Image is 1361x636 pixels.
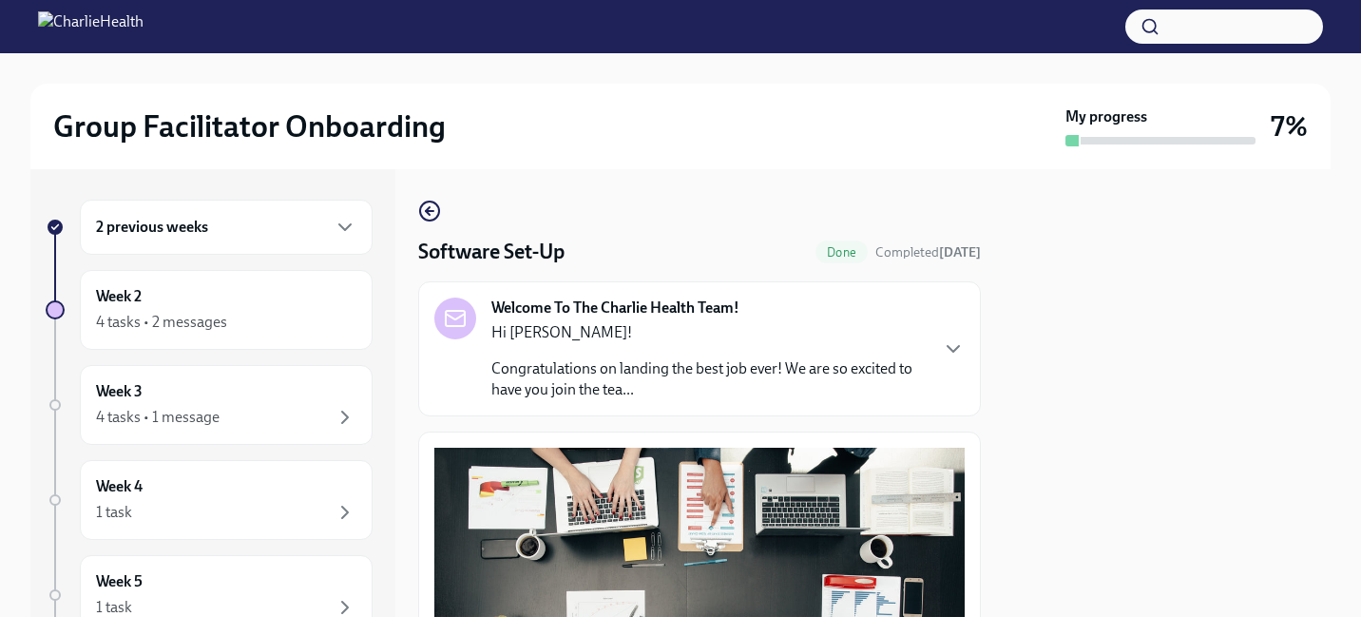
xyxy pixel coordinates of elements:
[939,244,981,260] strong: [DATE]
[38,11,144,42] img: CharlieHealth
[46,460,373,540] a: Week 41 task
[53,107,446,145] h2: Group Facilitator Onboarding
[96,502,132,523] div: 1 task
[96,407,220,428] div: 4 tasks • 1 message
[491,358,927,400] p: Congratulations on landing the best job ever! We are so excited to have you join the tea...
[875,243,981,261] span: September 30th, 2025 17:23
[46,365,373,445] a: Week 34 tasks • 1 message
[1271,109,1308,144] h3: 7%
[96,286,142,307] h6: Week 2
[1065,106,1147,127] strong: My progress
[80,200,373,255] div: 2 previous weeks
[815,245,868,260] span: Done
[491,322,927,343] p: Hi [PERSON_NAME]!
[96,597,132,618] div: 1 task
[418,238,565,266] h4: Software Set-Up
[46,555,373,635] a: Week 51 task
[96,312,227,333] div: 4 tasks • 2 messages
[96,476,143,497] h6: Week 4
[96,381,143,402] h6: Week 3
[491,298,739,318] strong: Welcome To The Charlie Health Team!
[875,244,981,260] span: Completed
[96,217,208,238] h6: 2 previous weeks
[46,270,373,350] a: Week 24 tasks • 2 messages
[96,571,143,592] h6: Week 5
